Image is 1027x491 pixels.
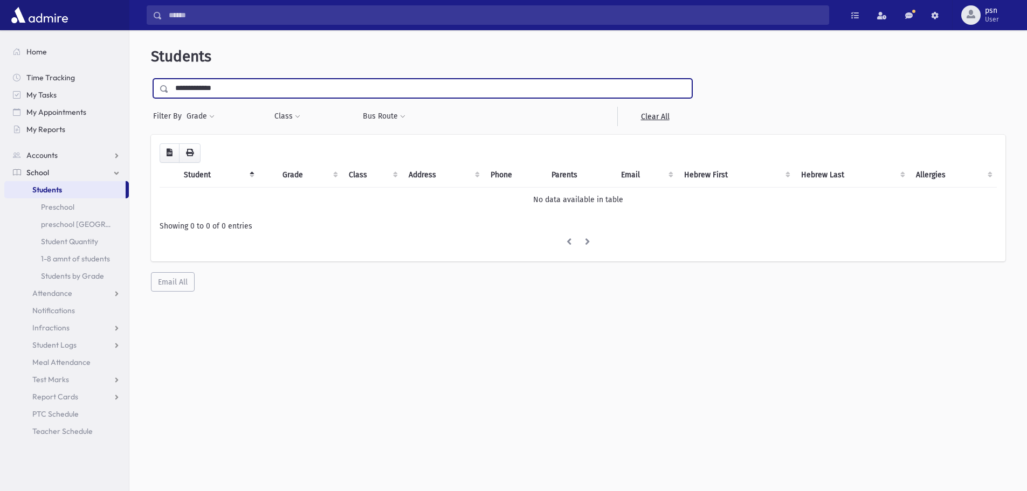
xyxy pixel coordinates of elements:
th: Student: activate to sort column descending [177,163,259,188]
span: Students [151,47,211,65]
a: Clear All [617,107,692,126]
button: Class [274,107,301,126]
span: psn [985,6,999,15]
span: Filter By [153,110,186,122]
span: Home [26,47,47,57]
a: Students by Grade [4,267,129,285]
a: Infractions [4,319,129,336]
a: My Appointments [4,103,129,121]
span: PTC Schedule [32,409,79,419]
input: Search [162,5,829,25]
span: Meal Attendance [32,357,91,367]
a: Notifications [4,302,129,319]
span: My Reports [26,125,65,134]
th: Address: activate to sort column ascending [402,163,484,188]
th: Grade: activate to sort column ascending [276,163,342,188]
span: Test Marks [32,375,69,384]
a: PTC Schedule [4,405,129,423]
span: Teacher Schedule [32,426,93,436]
th: Allergies: activate to sort column ascending [909,163,997,188]
th: Parents [545,163,615,188]
th: Phone [484,163,545,188]
span: My Tasks [26,90,57,100]
button: Email All [151,272,195,292]
span: Infractions [32,323,70,333]
button: CSV [160,143,180,163]
img: AdmirePro [9,4,71,26]
button: Grade [186,107,215,126]
a: Teacher Schedule [4,423,129,440]
span: Accounts [26,150,58,160]
th: Email: activate to sort column ascending [615,163,678,188]
a: Report Cards [4,388,129,405]
a: Preschool [4,198,129,216]
a: My Tasks [4,86,129,103]
span: Attendance [32,288,72,298]
a: 1-8 amnt of students [4,250,129,267]
span: My Appointments [26,107,86,117]
span: Time Tracking [26,73,75,82]
span: Report Cards [32,392,78,402]
div: Showing 0 to 0 of 0 entries [160,220,997,232]
a: My Reports [4,121,129,138]
a: Student Logs [4,336,129,354]
th: Hebrew Last: activate to sort column ascending [795,163,910,188]
a: Home [4,43,129,60]
span: School [26,168,49,177]
span: Student Logs [32,340,77,350]
span: User [985,15,999,24]
th: Hebrew First: activate to sort column ascending [678,163,794,188]
button: Bus Route [362,107,406,126]
a: Test Marks [4,371,129,388]
span: Notifications [32,306,75,315]
button: Print [179,143,201,163]
a: Students [4,181,126,198]
a: Accounts [4,147,129,164]
a: Time Tracking [4,69,129,86]
a: Meal Attendance [4,354,129,371]
span: Students [32,185,62,195]
a: Student Quantity [4,233,129,250]
a: Attendance [4,285,129,302]
td: No data available in table [160,187,997,212]
a: preschool [GEOGRAPHIC_DATA] [4,216,129,233]
th: Class: activate to sort column ascending [342,163,403,188]
a: School [4,164,129,181]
